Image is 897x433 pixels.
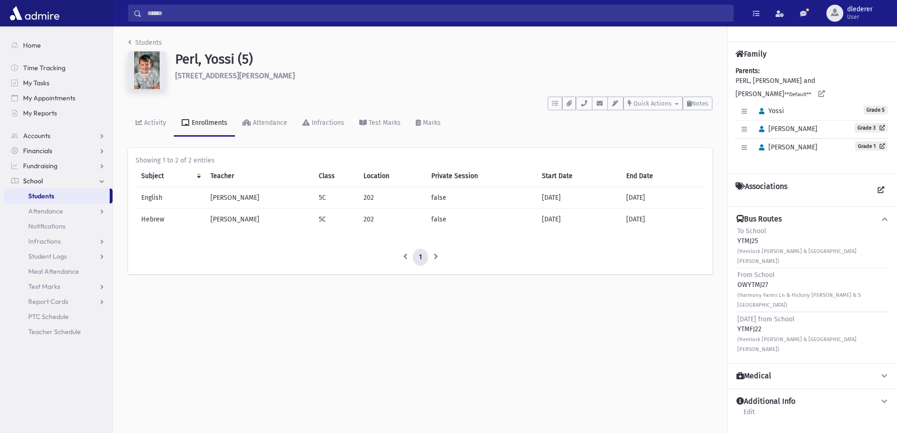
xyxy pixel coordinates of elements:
td: [DATE] [536,209,621,230]
div: Activity [142,119,166,127]
div: Infractions [310,119,344,127]
td: [DATE] [536,187,621,209]
button: Quick Actions [623,97,683,110]
span: My Reports [23,109,57,117]
td: 5C [313,187,358,209]
h4: Family [735,49,767,58]
span: Grade 5 [864,106,888,114]
td: 202 [358,187,426,209]
div: Marks [421,119,441,127]
span: School [23,177,43,185]
span: Students [28,192,54,200]
div: Showing 1 to 2 of 2 entries [136,155,705,165]
td: [DATE] [621,187,705,209]
div: OWYTMJ27 [737,270,888,310]
a: Infractions [295,110,352,137]
a: My Reports [4,106,113,121]
span: Infractions [28,237,61,245]
span: Yossi [755,107,784,115]
b: Parents: [735,67,760,75]
div: Test Marks [367,119,401,127]
span: Time Tracking [23,64,65,72]
span: User [847,13,873,21]
img: AdmirePro [8,4,62,23]
span: To School [737,227,766,235]
span: Home [23,41,41,49]
div: PERL, [PERSON_NAME] and [PERSON_NAME] [735,66,889,166]
td: [PERSON_NAME] [205,187,313,209]
a: Attendance [235,110,295,137]
span: Test Marks [28,282,60,291]
span: Student Logs [28,252,67,261]
a: Fundraising [4,158,113,173]
span: Meal Attendance [28,267,79,276]
span: [PERSON_NAME] [755,143,817,151]
td: false [426,187,536,209]
th: Start Date [536,165,621,187]
td: [PERSON_NAME] [205,209,313,230]
a: Students [128,39,162,47]
td: false [426,209,536,230]
a: Report Cards [4,294,113,309]
input: Search [142,5,733,22]
a: View all Associations [873,182,889,199]
a: Infractions [4,234,113,249]
a: Edit [743,407,755,424]
span: Attendance [28,207,63,215]
a: 1 [413,249,428,266]
span: Notes [692,100,708,107]
div: Enrollments [190,119,227,127]
td: English [136,187,205,209]
button: Medical [735,371,889,381]
nav: breadcrumb [128,38,162,51]
h4: Additional Info [736,397,795,407]
small: (Harmony Farms Ln & Hickory [PERSON_NAME] & S [GEOGRAPHIC_DATA]) [737,292,861,308]
a: Test Marks [4,279,113,294]
td: Hebrew [136,209,205,230]
h4: Bus Routes [736,214,782,224]
a: Time Tracking [4,60,113,75]
a: Grade 3 [855,123,888,132]
a: PTC Schedule [4,309,113,324]
a: Student Logs [4,249,113,264]
h1: Perl, Yossi (5) [175,51,712,67]
span: From School [737,271,775,279]
th: Private Session [426,165,536,187]
a: Enrollments [174,110,235,137]
span: Teacher Schedule [28,327,81,336]
a: Students [4,188,110,204]
a: Teacher Schedule [4,324,113,339]
a: Financials [4,143,113,158]
button: Additional Info [735,397,889,407]
div: YTMJ25 [737,226,888,266]
th: Class [313,165,358,187]
a: Home [4,38,113,53]
span: Report Cards [28,297,68,306]
td: 5C [313,209,358,230]
a: School [4,173,113,188]
div: YTMFJ22 [737,314,888,354]
span: Fundraising [23,162,57,170]
td: [DATE] [621,209,705,230]
button: Notes [683,97,712,110]
h4: Associations [735,182,787,199]
a: My Tasks [4,75,113,90]
a: Marks [408,110,448,137]
h4: Medical [736,371,771,381]
span: Accounts [23,131,50,140]
small: (Hemlock [PERSON_NAME] & [GEOGRAPHIC_DATA][PERSON_NAME]) [737,248,857,264]
button: Bus Routes [735,214,889,224]
a: Attendance [4,204,113,219]
span: [DATE] from School [737,315,794,323]
a: My Appointments [4,90,113,106]
a: Grade 1 [855,141,888,151]
span: Financials [23,147,52,155]
td: 202 [358,209,426,230]
th: Teacher [205,165,313,187]
span: My Tasks [23,79,49,87]
a: Accounts [4,128,113,143]
span: Notifications [28,222,65,230]
a: Notifications [4,219,113,234]
th: Location [358,165,426,187]
small: (Hemlock [PERSON_NAME] & [GEOGRAPHIC_DATA][PERSON_NAME]) [737,336,857,352]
